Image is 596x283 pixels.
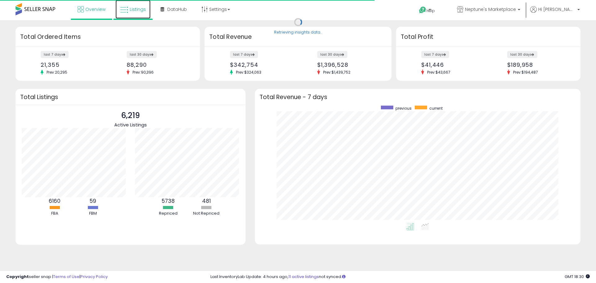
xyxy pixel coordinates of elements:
[150,211,187,217] div: Repriced
[421,51,449,58] label: last 7 days
[6,274,108,280] div: seller snap | |
[127,62,189,68] div: 88,290
[85,6,106,12] span: Overview
[507,62,570,68] div: $189,958
[210,274,590,280] div: Last InventoryLab Update: 4 hours ago, not synced.
[395,106,412,111] span: previous
[114,110,147,121] p: 6,219
[507,51,537,58] label: last 30 days
[233,70,264,75] span: Prev: $324,063
[414,2,447,20] a: Help
[20,95,241,99] h3: Total Listings
[401,33,576,41] h3: Total Profit
[317,51,347,58] label: last 30 days
[565,274,590,280] span: 2025-08-15 18:30 GMT
[317,62,381,68] div: $1,396,528
[429,106,443,111] span: current
[419,6,427,14] i: Get Help
[43,70,70,75] span: Prev: 20,295
[202,197,211,205] b: 481
[230,51,258,58] label: last 7 days
[90,197,96,205] b: 59
[167,6,187,12] span: DataHub
[114,121,147,128] span: Active Listings
[36,211,73,217] div: FBA
[538,6,576,12] span: Hi [PERSON_NAME]
[260,95,576,99] h3: Total Revenue - 7 days
[274,30,322,35] div: Retrieving insights data..
[421,62,484,68] div: $41,446
[20,33,195,41] h3: Total Ordered Items
[424,70,454,75] span: Prev: $43,667
[320,70,354,75] span: Prev: $1,439,752
[465,6,516,12] span: Neptune's Marketplace
[41,62,103,68] div: 21,355
[530,6,580,20] a: Hi [PERSON_NAME]
[80,274,108,280] a: Privacy Policy
[342,275,345,279] i: Click here to read more about un-synced listings.
[74,211,111,217] div: FBM
[129,70,157,75] span: Prev: 90,396
[53,274,79,280] a: Terms of Use
[6,274,29,280] strong: Copyright
[188,211,225,217] div: Not Repriced
[130,6,146,12] span: Listings
[209,33,387,41] h3: Total Revenue
[288,274,319,280] a: 11 active listings
[427,8,435,13] span: Help
[230,62,293,68] div: $342,754
[162,197,175,205] b: 5738
[510,70,541,75] span: Prev: $194,487
[127,51,157,58] label: last 30 days
[41,51,69,58] label: last 7 days
[49,197,61,205] b: 6160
